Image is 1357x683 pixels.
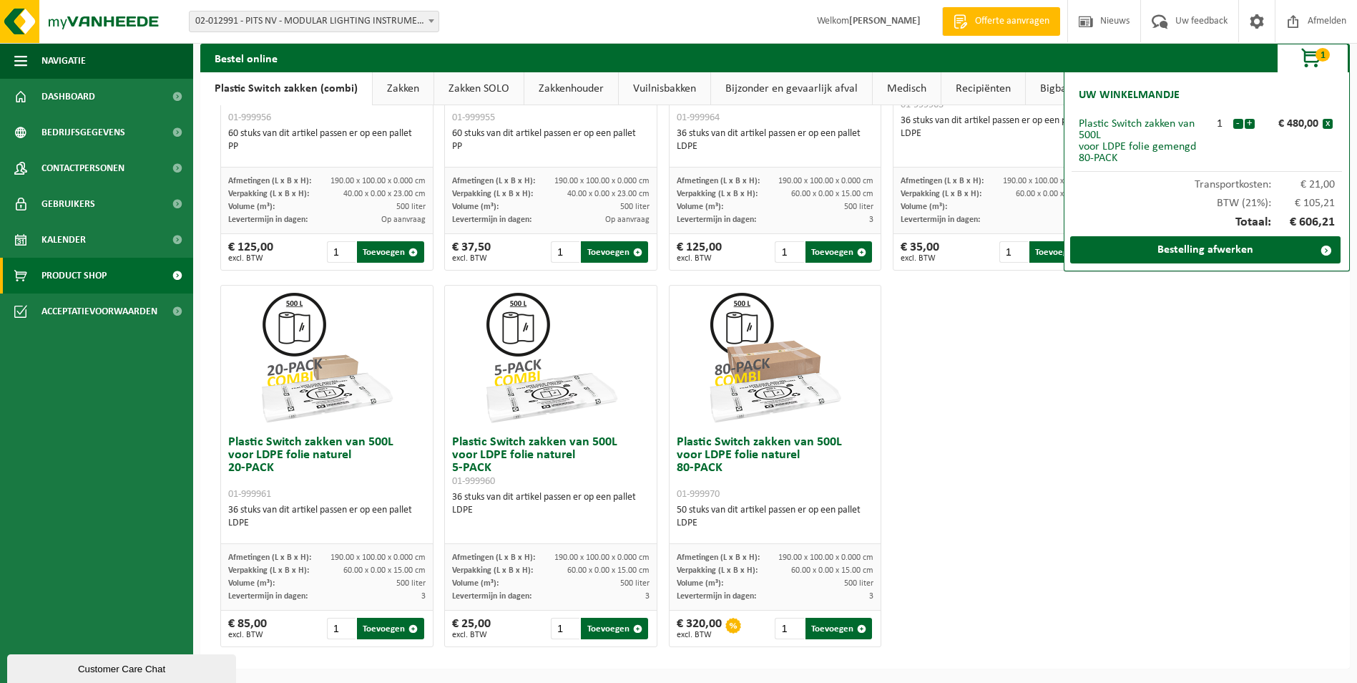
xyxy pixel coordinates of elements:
[677,177,760,185] span: Afmetingen (L x B x H):
[343,190,426,198] span: 40.00 x 0.00 x 23.00 cm
[971,14,1053,29] span: Offerte aanvragen
[1072,79,1187,111] h2: Uw winkelmandje
[452,579,499,588] span: Volume (m³):
[189,11,439,32] span: 02-012991 - PITS NV - MODULAR LIGHTING INSTRUMENTS - RUMBEKE
[452,203,499,211] span: Volume (m³):
[228,203,275,211] span: Volume (m³):
[1258,118,1323,130] div: € 480,00
[791,190,873,198] span: 60.00 x 0.00 x 15.00 cm
[1316,48,1330,62] span: 1
[330,177,426,185] span: 190.00 x 100.00 x 0.000 cm
[41,43,86,79] span: Navigatie
[775,241,803,263] input: 1
[452,190,533,198] span: Verpakking (L x B x H):
[228,489,271,500] span: 01-999961
[677,190,758,198] span: Verpakking (L x B x H):
[581,618,647,639] button: Toevoegen
[551,241,579,263] input: 1
[228,517,426,530] div: LDPE
[452,140,650,153] div: PP
[357,241,423,263] button: Toevoegen
[703,286,846,429] img: 01-999970
[677,553,760,562] span: Afmetingen (L x B x H):
[452,592,531,601] span: Levertermijn in dagen:
[677,517,874,530] div: LDPE
[228,254,273,263] span: excl. BTW
[228,140,426,153] div: PP
[567,190,650,198] span: 40.00 x 0.00 x 23.00 cm
[677,504,874,530] div: 50 stuks van dit artikel passen er op een pallet
[942,7,1060,36] a: Offerte aanvragen
[677,140,874,153] div: LDPE
[677,618,722,639] div: € 320,00
[200,72,372,105] a: Plastic Switch zakken (combi)
[999,241,1028,263] input: 1
[941,72,1025,105] a: Recipiënten
[551,618,579,639] input: 1
[452,177,535,185] span: Afmetingen (L x B x H):
[452,618,491,639] div: € 25,00
[452,112,495,123] span: 01-999955
[1072,172,1342,190] div: Transportkosten:
[452,127,650,153] div: 60 stuks van dit artikel passen er op een pallet
[901,241,939,263] div: € 35,00
[1029,241,1096,263] button: Toevoegen
[901,215,980,224] span: Levertermijn in dagen:
[645,592,650,601] span: 3
[778,553,873,562] span: 190.00 x 100.00 x 0.000 cm
[791,566,873,575] span: 60.00 x 0.00 x 15.00 cm
[396,579,426,588] span: 500 liter
[620,203,650,211] span: 500 liter
[200,44,292,72] h2: Bestel online
[869,215,873,224] span: 3
[452,504,650,517] div: LDPE
[778,177,873,185] span: 190.00 x 100.00 x 0.000 cm
[41,79,95,115] span: Dashboard
[1003,177,1098,185] span: 190.00 x 100.00 x 0.000 cm
[869,592,873,601] span: 3
[434,72,524,105] a: Zakken SOLO
[873,72,941,105] a: Medisch
[452,254,491,263] span: excl. BTW
[228,504,426,530] div: 36 stuks van dit artikel passen er op een pallet
[228,241,273,263] div: € 125,00
[567,566,650,575] span: 60.00 x 0.00 x 15.00 cm
[677,127,874,153] div: 36 stuks van dit artikel passen er op een pallet
[677,592,756,601] span: Levertermijn in dagen:
[619,72,710,105] a: Vuilnisbakken
[1245,119,1255,129] button: +
[1072,190,1342,209] div: BTW (21%):
[901,127,1098,140] div: LDPE
[901,254,939,263] span: excl. BTW
[452,553,535,562] span: Afmetingen (L x B x H):
[452,476,495,487] span: 01-999960
[1016,190,1098,198] span: 60.00 x 0.00 x 15.00 cm
[1271,216,1336,229] span: € 606,21
[343,566,426,575] span: 60.00 x 0.00 x 15.00 cm
[41,150,124,186] span: Contactpersonen
[901,203,947,211] span: Volume (m³):
[849,16,921,26] strong: [PERSON_NAME]
[452,436,650,488] h3: Plastic Switch zakken van 500L voor LDPE folie naturel 5-PACK
[677,631,722,639] span: excl. BTW
[228,177,311,185] span: Afmetingen (L x B x H):
[452,566,533,575] span: Verpakking (L x B x H):
[677,112,720,123] span: 01-999964
[901,177,984,185] span: Afmetingen (L x B x H):
[41,115,125,150] span: Bedrijfsgegevens
[228,618,267,639] div: € 85,00
[41,222,86,258] span: Kalender
[1070,236,1341,263] a: Bestelling afwerken
[1271,179,1336,190] span: € 21,00
[228,215,308,224] span: Levertermijn in dagen:
[677,203,723,211] span: Volume (m³):
[327,618,356,639] input: 1
[1323,119,1333,129] button: x
[1079,118,1207,164] div: Plastic Switch zakken van 500L voor LDPE folie gemengd 80-PACK
[228,553,311,562] span: Afmetingen (L x B x H):
[228,592,308,601] span: Levertermijn in dagen:
[677,489,720,500] span: 01-999970
[255,286,398,429] img: 01-999961
[41,186,95,222] span: Gebruikers
[479,286,622,429] img: 01-999960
